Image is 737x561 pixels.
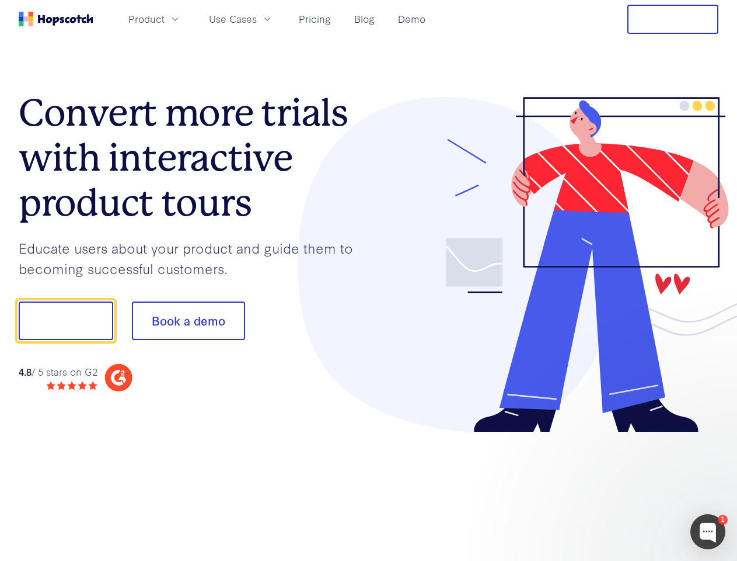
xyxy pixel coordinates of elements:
button: Product [121,9,188,29]
a: Pricing [294,9,336,29]
a: Blog [350,9,379,29]
button: Free Trial [627,5,718,34]
div: 1 [718,515,728,525]
p: Educate users about your product and guide them to becoming successful customers. [19,238,369,278]
span: Product [128,12,165,26]
a: Home [19,12,93,26]
button: Show me! [19,302,113,340]
button: Book a demo [132,302,245,340]
button: Use Cases [202,9,280,29]
strong: 4.8 [19,365,32,378]
span: Use Cases [209,12,257,26]
h1: Convert more trials with interactive product tours [19,91,369,225]
div: / 5 stars on G2 [19,365,97,379]
a: Demo [393,9,430,29]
